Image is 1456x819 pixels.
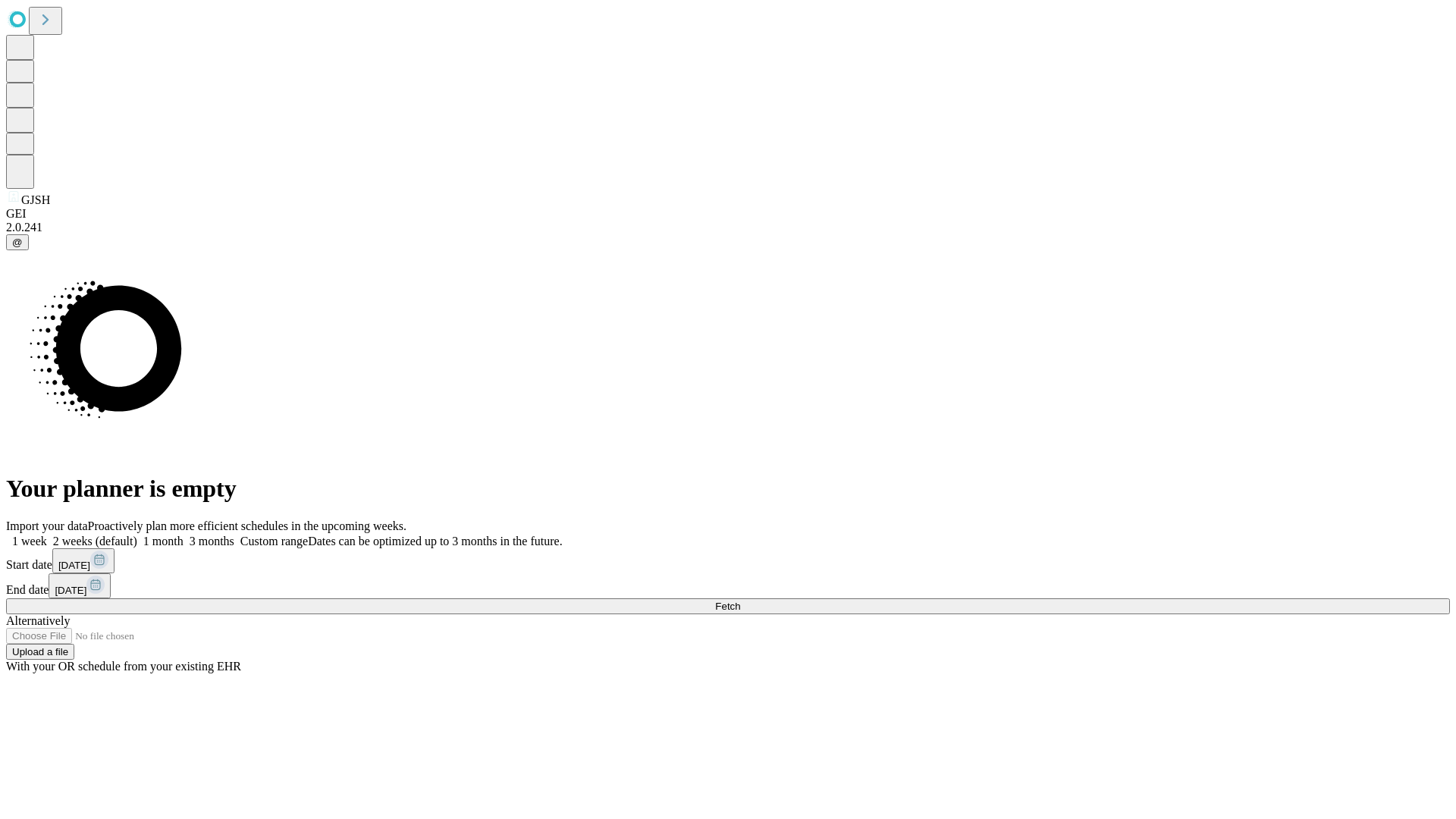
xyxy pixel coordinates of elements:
span: GJSH [21,193,50,206]
span: 3 months [190,535,234,548]
button: Upload a file [6,644,74,660]
button: Fetch [6,598,1450,614]
span: 2 weeks (default) [53,535,137,548]
span: Custom range [240,535,308,548]
span: Dates can be optimized up to 3 months in the future. [308,535,562,548]
span: @ [12,237,23,248]
button: @ [6,234,29,250]
span: Fetch [715,601,740,612]
button: [DATE] [49,573,111,598]
span: Proactively plan more efficient schedules in the upcoming weeks. [88,519,406,532]
div: GEI [6,207,1450,221]
span: With your OR schedule from your existing EHR [6,660,241,673]
div: 2.0.241 [6,221,1450,234]
h1: Your planner is empty [6,475,1450,503]
span: [DATE] [58,560,90,571]
button: [DATE] [52,548,115,573]
span: Import your data [6,519,88,532]
div: End date [6,573,1450,598]
span: [DATE] [55,585,86,596]
span: 1 month [143,535,184,548]
span: Alternatively [6,614,70,627]
span: 1 week [12,535,47,548]
div: Start date [6,548,1450,573]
